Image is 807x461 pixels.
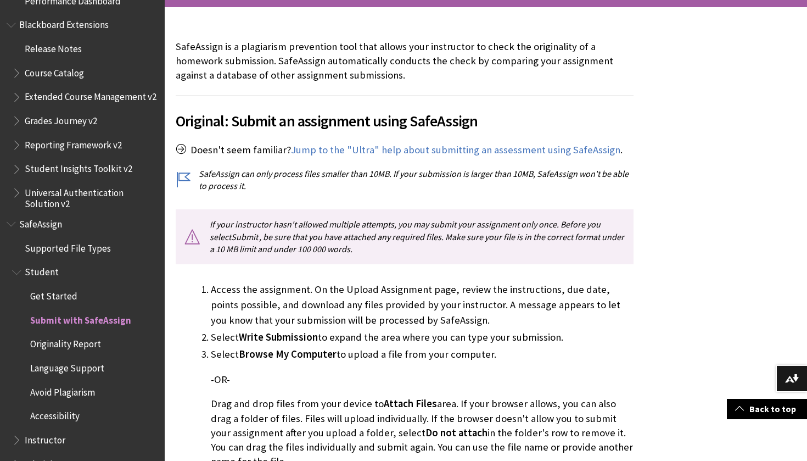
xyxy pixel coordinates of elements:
[211,373,634,387] p: -OR-
[176,109,634,132] span: Original: Submit an assignment using SafeAssign
[25,88,156,103] span: Extended Course Management v2
[176,40,634,83] p: SafeAssign is a plagiarism prevention tool that allows your instructor to check the originality o...
[176,209,634,264] p: If your instructor hasn't allowed multiple attempts, you may submit your assignment only once. Be...
[727,399,807,419] a: Back to top
[30,311,131,326] span: Submit with SafeAssign
[211,282,634,328] li: Access the assignment. On the Upload Assignment page, review the instructions, due date, points p...
[384,397,437,410] span: Attach Files
[30,335,101,350] span: Originality Report
[291,143,620,157] a: Jump to the "Ultra" help about submitting an assessment using SafeAssign
[239,331,318,343] span: Write Submission
[25,64,84,79] span: Course Catalog
[19,215,62,230] span: SafeAssign
[231,231,258,242] span: Submit
[25,263,59,278] span: Student
[176,143,634,157] p: Doesn't seem familiar? .
[25,431,65,446] span: Instructor
[25,40,82,54] span: Release Notes
[239,348,337,360] span: Browse My Computer
[425,426,487,439] span: Do not attach
[7,16,158,210] nav: Book outline for Blackboard Extensions
[176,168,634,192] p: SafeAssign can only process files smaller than 10MB. If your submission is larger than 10MB, Safe...
[30,287,77,302] span: Get Started
[25,136,122,151] span: Reporting Framework v2
[30,359,104,374] span: Language Support
[30,407,80,422] span: Accessibility
[30,383,95,398] span: Avoid Plagiarism
[25,160,132,175] span: Student Insights Toolkit v2
[25,239,111,254] span: Supported File Types
[25,112,97,126] span: Grades Journey v2
[25,184,157,209] span: Universal Authentication Solution v2
[19,16,109,31] span: Blackboard Extensions
[211,330,634,345] li: Select to expand the area where you can type your submission.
